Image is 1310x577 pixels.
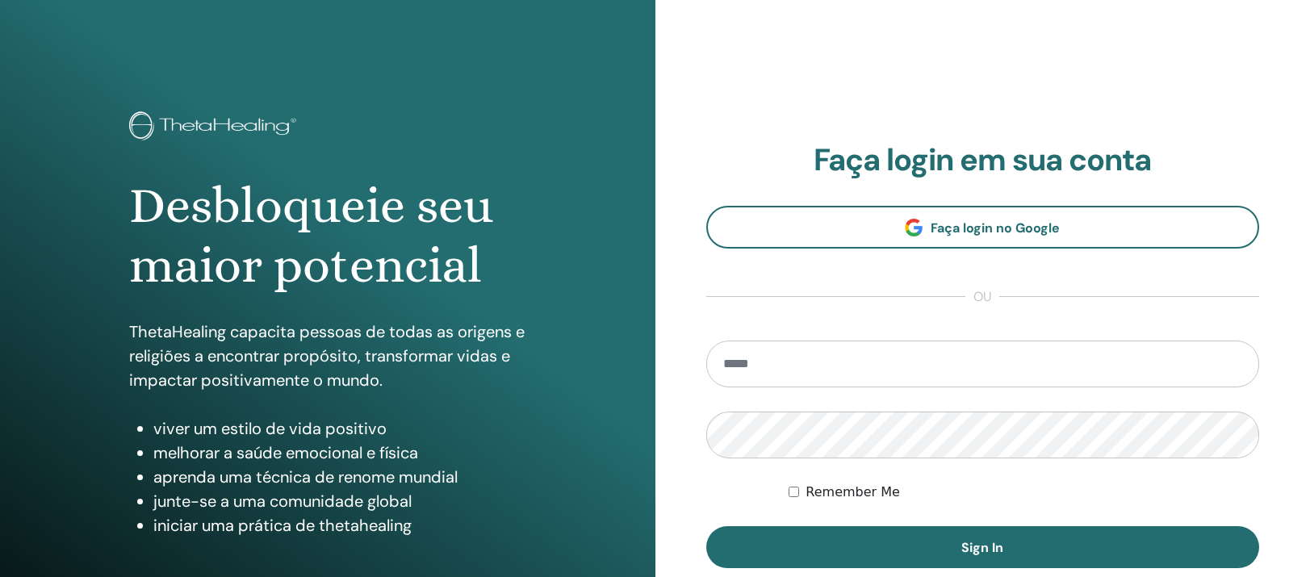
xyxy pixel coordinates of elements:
[965,287,999,307] span: ou
[129,320,525,392] p: ThetaHealing capacita pessoas de todas as origens e religiões a encontrar propósito, transformar ...
[153,489,525,513] li: junte-se a uma comunidade global
[153,416,525,441] li: viver um estilo de vida positivo
[706,526,1260,568] button: Sign In
[153,513,525,537] li: iniciar uma prática de thetahealing
[706,206,1260,249] a: Faça login no Google
[789,483,1259,502] div: Keep me authenticated indefinitely or until I manually logout
[706,142,1260,179] h2: Faça login em sua conta
[806,483,900,502] label: Remember Me
[961,539,1003,556] span: Sign In
[153,465,525,489] li: aprenda uma técnica de renome mundial
[931,220,1060,236] span: Faça login no Google
[153,441,525,465] li: melhorar a saúde emocional e física
[129,176,525,296] h1: Desbloqueie seu maior potencial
